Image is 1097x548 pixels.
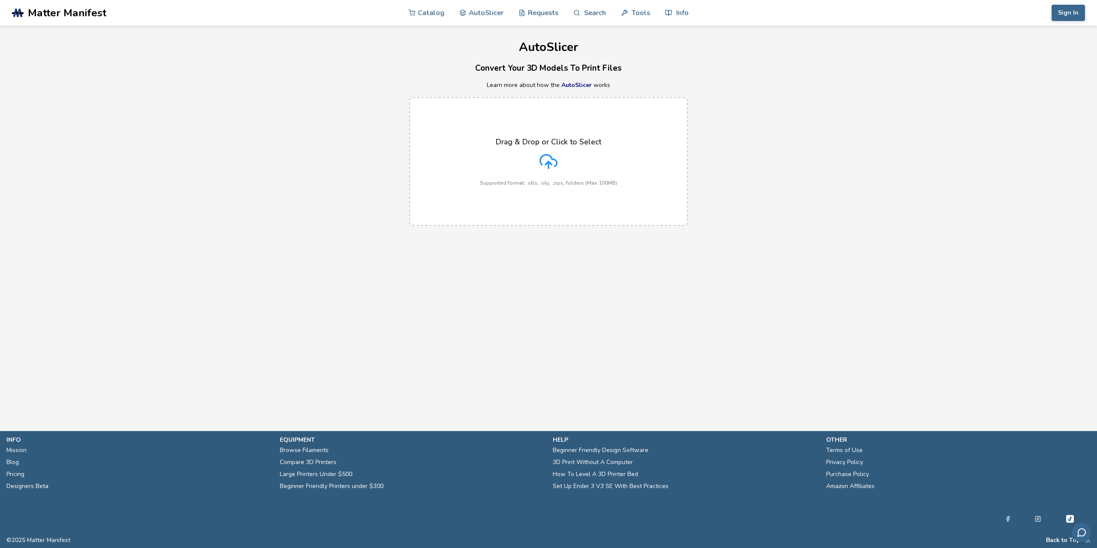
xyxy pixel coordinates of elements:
p: Drag & Drop or Click to Select [496,138,601,146]
a: Facebook [1005,514,1011,524]
a: Tiktok [1065,514,1075,524]
span: Matter Manifest [28,7,106,19]
a: Terms of Use [826,444,863,456]
p: help [553,435,818,444]
button: Send feedback via email [1072,523,1091,542]
a: Pricing [6,468,24,480]
a: Large Printers Under $500 [280,468,352,480]
p: Supported format: .stls, .obj, .zips, folders (Max 100MB) [480,180,617,186]
a: RSS Feed [1085,537,1091,544]
button: Back to Top [1046,537,1080,544]
a: AutoSlicer [561,81,592,89]
a: Designers Beta [6,480,48,492]
span: © 2025 Matter Manifest [6,537,70,544]
a: Beginner Friendly Printers under $300 [280,480,384,492]
p: equipment [280,435,545,444]
a: 3D Print Without A Computer [553,456,633,468]
button: Sign In [1052,5,1085,21]
a: Set Up Ender 3 V3 SE With Best Practices [553,480,668,492]
a: Mission [6,444,27,456]
p: info [6,435,271,444]
a: Browse Filaments [280,444,329,456]
a: Privacy Policy [826,456,863,468]
a: Beginner Friendly Design Software [553,444,648,456]
p: other [826,435,1091,444]
a: Compare 3D Printers [280,456,336,468]
a: Blog [6,456,19,468]
a: How To Level A 3D Printer Bed [553,468,638,480]
a: Purchase Policy [826,468,869,480]
a: Instagram [1035,514,1041,524]
a: Amazon Affiliates [826,480,875,492]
